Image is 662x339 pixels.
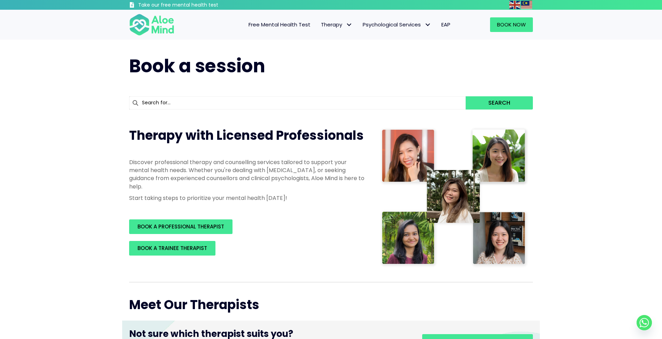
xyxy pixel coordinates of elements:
img: Aloe mind Logo [129,13,174,36]
span: Book a session [129,53,265,79]
span: EAP [441,21,450,28]
span: Free Mental Health Test [249,21,310,28]
img: en [509,1,520,9]
a: BOOK A PROFESSIONAL THERAPIST [129,219,233,234]
a: TherapyTherapy: submenu [316,17,357,32]
span: Psychological Services [363,21,431,28]
img: Therapist collage [380,127,529,268]
nav: Menu [183,17,456,32]
a: Book Now [490,17,533,32]
a: Whatsapp [637,315,652,330]
span: BOOK A PROFESSIONAL THERAPIST [137,223,224,230]
h3: Take our free mental health test [138,2,255,9]
a: Psychological ServicesPsychological Services: submenu [357,17,436,32]
a: Free Mental Health Test [243,17,316,32]
p: Discover professional therapy and counselling services tailored to support your mental health nee... [129,158,366,191]
a: Malay [521,1,533,9]
p: Start taking steps to prioritize your mental health [DATE]! [129,194,366,202]
span: Therapy with Licensed Professionals [129,127,364,144]
a: Take our free mental health test [129,2,255,10]
input: Search for... [129,96,466,110]
span: Therapy: submenu [344,20,354,30]
span: Psychological Services: submenu [423,20,433,30]
span: Book Now [497,21,526,28]
img: ms [521,1,532,9]
a: BOOK A TRAINEE THERAPIST [129,241,215,256]
button: Search [466,96,533,110]
a: English [509,1,521,9]
span: BOOK A TRAINEE THERAPIST [137,244,207,252]
span: Therapy [321,21,352,28]
span: Meet Our Therapists [129,296,259,314]
a: EAP [436,17,456,32]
